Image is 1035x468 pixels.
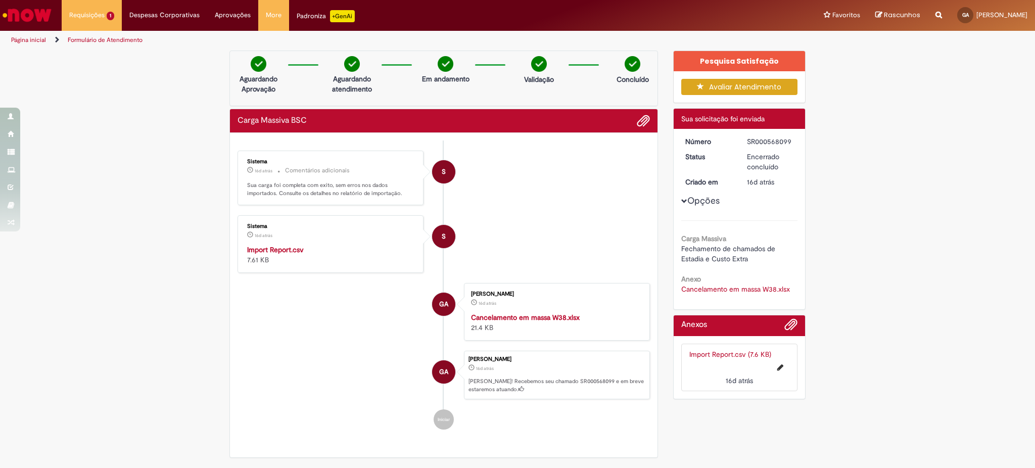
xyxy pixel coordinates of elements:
[432,293,455,316] div: Giovanni Alves
[255,232,272,239] span: 16d atrás
[726,376,753,385] time: 15/09/2025 15:06:26
[422,74,469,84] p: Em andamento
[8,31,682,50] ul: Trilhas de página
[726,376,753,385] span: 16d atrás
[479,300,496,306] span: 16d atrás
[625,56,640,72] img: check-circle-green.png
[617,74,649,84] p: Concluído
[681,320,707,330] h2: Anexos
[247,159,415,165] div: Sistema
[689,350,771,359] a: Import Report.csv (7.6 KB)
[247,181,415,197] p: Sua carga foi completa com exito, sem erros nos dados importados. Consulte os detalhes no relatór...
[344,56,360,72] img: check-circle-green.png
[438,56,453,72] img: check-circle-green.png
[215,10,251,20] span: Aprovações
[962,12,969,18] span: GA
[681,234,726,243] b: Carga Massiva
[681,114,765,123] span: Sua solicitação foi enviada
[471,312,639,333] div: 21.4 KB
[681,274,701,284] b: Anexo
[471,313,580,322] a: Cancelamento em massa W38.xlsx
[524,74,554,84] p: Validação
[247,223,415,229] div: Sistema
[439,292,448,316] span: GA
[468,378,644,393] p: [PERSON_NAME]! Recebemos seu chamado SR000568099 e em breve estaremos atuando.
[297,10,355,22] div: Padroniza
[476,365,494,371] span: 16d atrás
[471,291,639,297] div: [PERSON_NAME]
[247,245,415,265] div: 7.61 KB
[238,116,307,125] h2: Carga Massiva BSC Histórico de tíquete
[976,11,1027,19] span: [PERSON_NAME]
[255,232,272,239] time: 15/09/2025 15:06:26
[330,10,355,22] p: +GenAi
[747,136,794,147] div: SR000568099
[247,245,304,254] a: Import Report.csv
[479,300,496,306] time: 15/09/2025 15:00:25
[285,166,350,175] small: Comentários adicionais
[771,359,789,376] button: Editar nome de arquivo Import Report.csv
[674,51,806,71] div: Pesquisa Satisfação
[442,224,446,249] span: S
[432,160,455,183] div: System
[255,168,272,174] time: 15/09/2025 15:06:26
[442,160,446,184] span: S
[129,10,200,20] span: Despesas Corporativas
[1,5,53,25] img: ServiceNow
[875,11,920,20] a: Rascunhos
[234,74,283,94] p: Aguardando Aprovação
[69,10,105,20] span: Requisições
[238,141,650,440] ul: Histórico de tíquete
[884,10,920,20] span: Rascunhos
[747,152,794,172] div: Encerrado concluído
[439,360,448,384] span: GA
[432,360,455,384] div: Giovanni Alves
[832,10,860,20] span: Favoritos
[784,318,797,336] button: Adicionar anexos
[681,244,777,263] span: Fechamento de chamados de Estadia e Custo Extra
[327,74,377,94] p: Aguardando atendimento
[255,168,272,174] span: 16d atrás
[678,152,740,162] dt: Status
[107,12,114,20] span: 1
[11,36,46,44] a: Página inicial
[747,177,774,186] span: 16d atrás
[747,177,794,187] div: 15/09/2025 15:00:27
[238,351,650,399] li: Giovanni Alves
[678,177,740,187] dt: Criado em
[681,79,798,95] button: Avaliar Atendimento
[681,285,790,294] a: Download de Cancelamento em massa W38.xlsx
[747,177,774,186] time: 15/09/2025 15:00:27
[637,114,650,127] button: Adicionar anexos
[432,225,455,248] div: Sistema
[678,136,740,147] dt: Número
[476,365,494,371] time: 15/09/2025 15:00:27
[251,56,266,72] img: check-circle-green.png
[68,36,143,44] a: Formulário de Atendimento
[468,356,644,362] div: [PERSON_NAME]
[531,56,547,72] img: check-circle-green.png
[266,10,281,20] span: More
